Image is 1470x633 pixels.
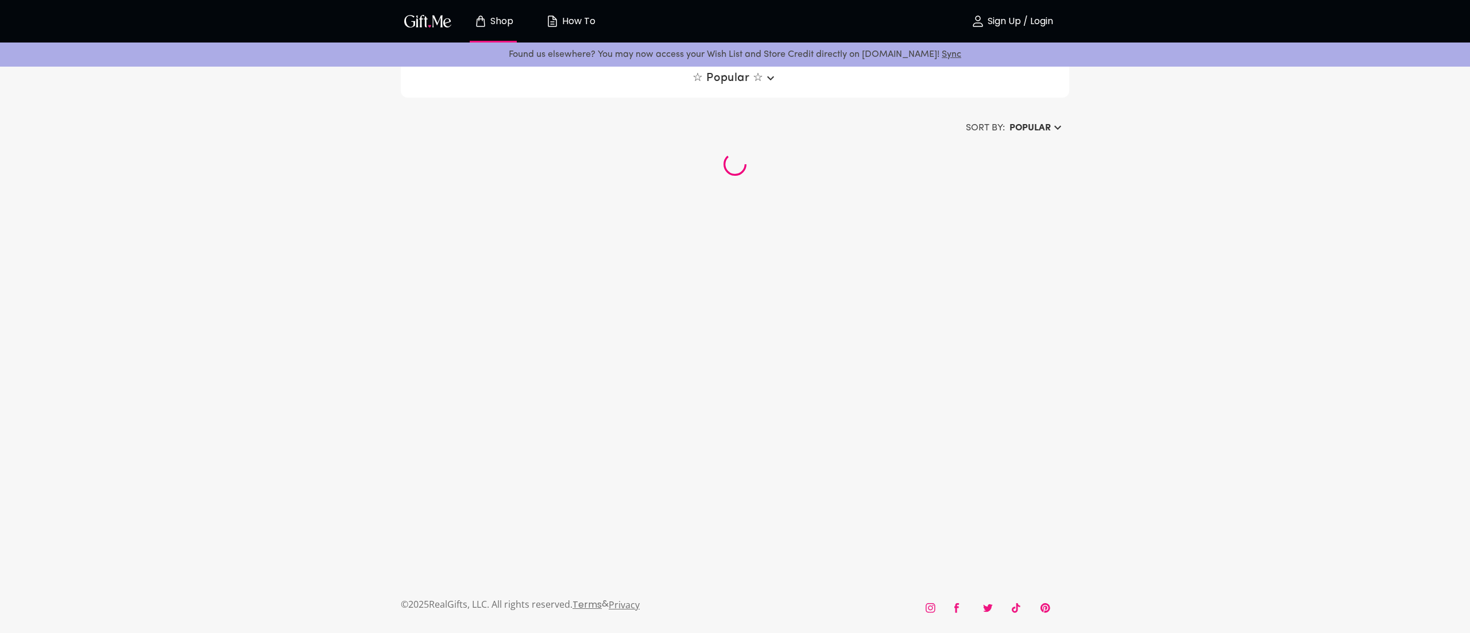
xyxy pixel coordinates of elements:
[572,598,602,611] a: Terms
[462,3,525,40] button: Store page
[966,121,1005,135] h6: SORT BY:
[559,17,595,26] p: How To
[954,3,1069,40] button: Sign Up / Login
[985,17,1053,26] p: Sign Up / Login
[1009,121,1051,135] h6: Popular
[401,597,572,612] p: © 2025 RealGifts, LLC. All rights reserved.
[942,50,961,59] a: Sync
[401,14,455,28] button: GiftMe Logo
[609,599,640,611] a: Privacy
[402,13,454,29] img: GiftMe Logo
[488,17,513,26] p: Shop
[1005,118,1069,138] button: Popular
[9,47,1461,62] p: Found us elsewhere? You may now access your Wish List and Store Credit directly on [DOMAIN_NAME]!
[602,597,609,622] p: &
[693,71,777,85] span: ☆ Popular ☆
[688,68,782,88] button: ☆ Popular ☆
[546,14,559,28] img: how-to.svg
[539,3,602,40] button: How To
